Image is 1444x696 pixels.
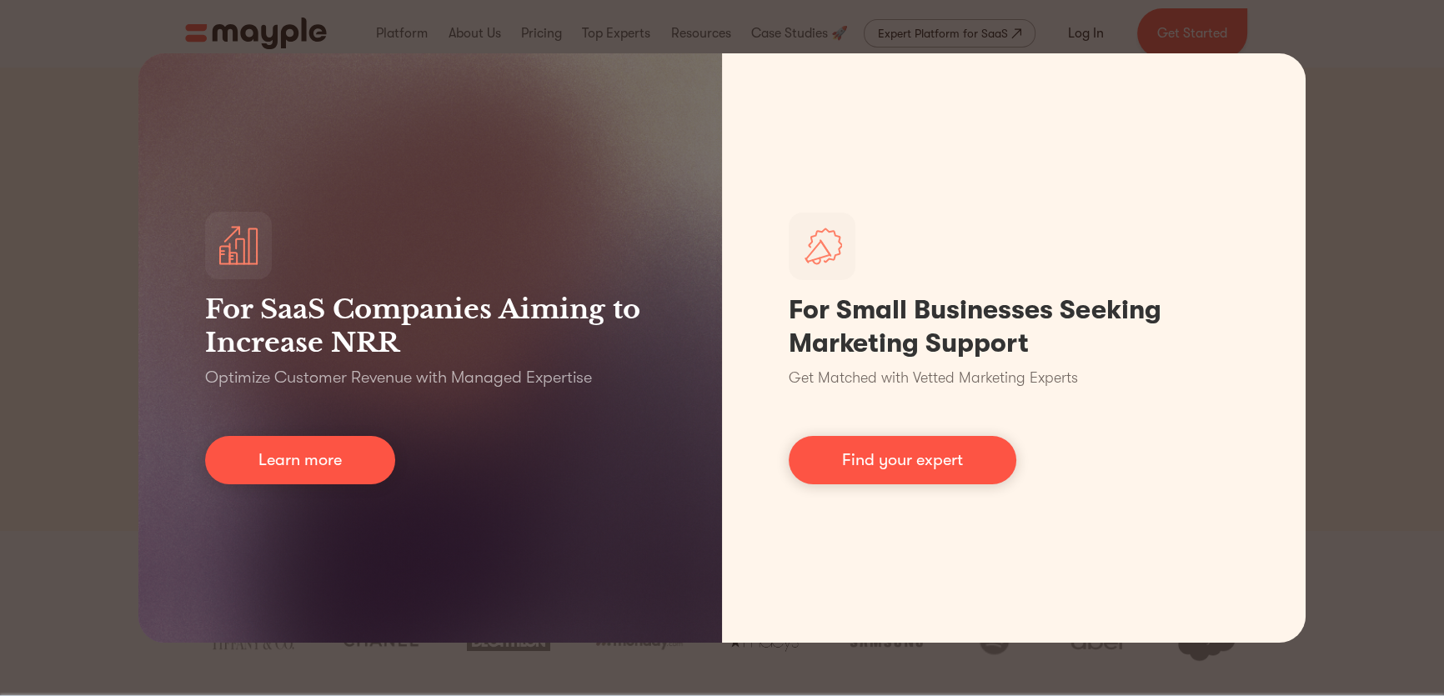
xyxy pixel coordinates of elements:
[205,366,592,389] p: Optimize Customer Revenue with Managed Expertise
[789,367,1078,389] p: Get Matched with Vetted Marketing Experts
[789,293,1239,360] h1: For Small Businesses Seeking Marketing Support
[789,436,1016,484] a: Find your expert
[205,436,395,484] a: Learn more
[205,293,655,359] h3: For SaaS Companies Aiming to Increase NRR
